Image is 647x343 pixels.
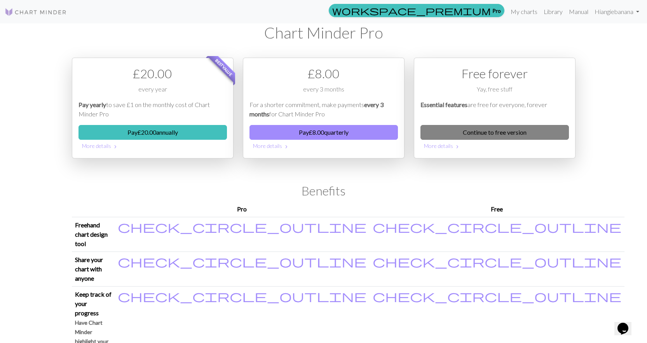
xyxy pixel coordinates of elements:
[373,290,621,302] i: Included
[420,100,569,119] p: are free for everyone, forever
[207,51,240,84] span: Best value
[249,64,398,83] div: £ 8.00
[78,64,227,83] div: £ 20.00
[75,290,112,318] p: Keep track of your progress
[72,23,575,42] h1: Chart Minder Pro
[541,4,566,19] a: Library
[420,101,467,108] em: Essential features
[118,255,366,267] i: Included
[72,58,234,158] div: Payment option 1
[78,101,106,108] em: Pay yearly
[591,4,642,19] a: Hiangiebanana
[454,143,460,151] span: chevron_right
[249,125,398,140] button: Pay£8.00quarterly
[614,312,639,335] iframe: chat widget
[243,58,405,158] div: Payment option 2
[420,84,569,100] div: Yay, free stuff
[78,84,227,100] div: every year
[72,183,575,198] h2: Benefits
[566,4,591,19] a: Manual
[75,220,112,248] p: Freehand chart design tool
[373,288,621,303] span: check_circle_outline
[283,143,289,151] span: chevron_right
[507,4,541,19] a: My charts
[118,288,366,303] span: check_circle_outline
[249,101,384,118] em: every 3 months
[112,143,119,151] span: chevron_right
[373,219,621,234] span: check_circle_outline
[118,220,366,233] i: Included
[249,100,398,119] p: For a shorter commitment, make payments for Chart Minder Pro
[5,7,67,17] img: Logo
[370,201,624,217] th: Free
[373,220,621,233] i: Included
[78,125,227,140] button: Pay£20.00annually
[332,5,491,16] span: workspace_premium
[420,64,569,83] div: Free forever
[414,58,575,158] div: Free option
[75,255,112,283] p: Share your chart with anyone
[78,100,227,119] p: to save £1 on the monthly cost of Chart Minder Pro
[373,255,621,267] i: Included
[420,125,569,140] a: Continue to free version
[115,201,370,217] th: Pro
[373,254,621,269] span: check_circle_outline
[118,219,366,234] span: check_circle_outline
[249,140,398,152] button: More details
[118,254,366,269] span: check_circle_outline
[420,140,569,152] button: More details
[118,290,366,302] i: Included
[78,140,227,152] button: More details
[249,84,398,100] div: every 3 months
[329,4,504,17] a: Pro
